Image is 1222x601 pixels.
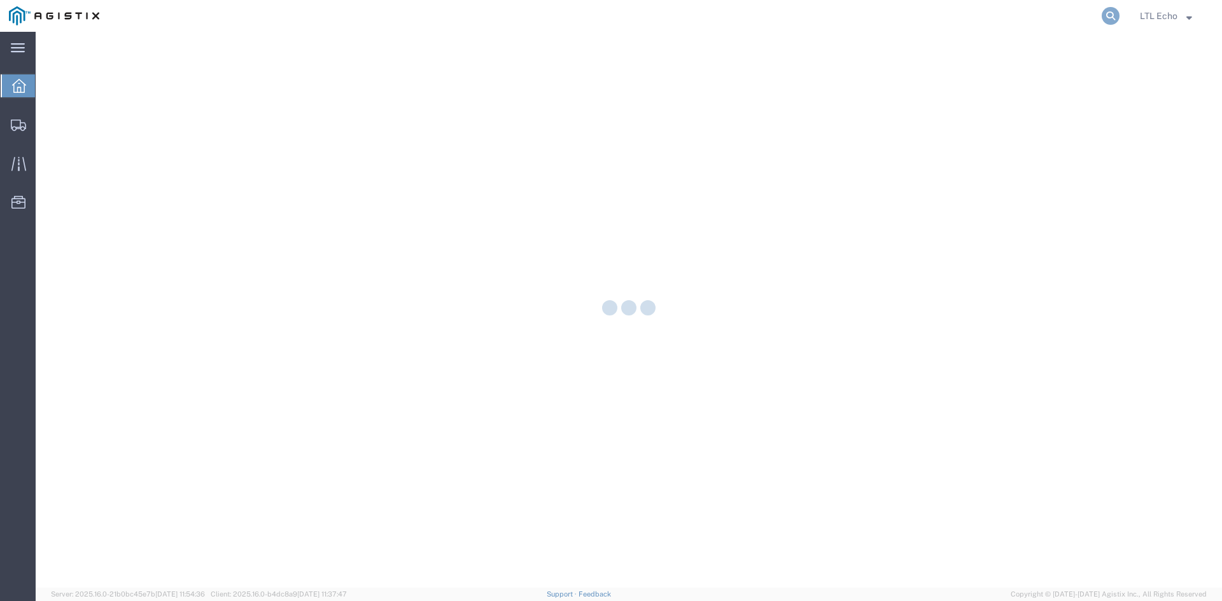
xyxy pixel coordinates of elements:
span: LTL Echo [1140,9,1177,23]
a: Feedback [579,590,611,598]
span: Server: 2025.16.0-21b0bc45e7b [51,590,205,598]
span: Client: 2025.16.0-b4dc8a9 [211,590,347,598]
span: [DATE] 11:37:47 [297,590,347,598]
a: Support [547,590,579,598]
img: logo [9,6,99,25]
span: [DATE] 11:54:36 [155,590,205,598]
button: LTL Echo [1139,8,1204,24]
span: Copyright © [DATE]-[DATE] Agistix Inc., All Rights Reserved [1011,589,1207,600]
